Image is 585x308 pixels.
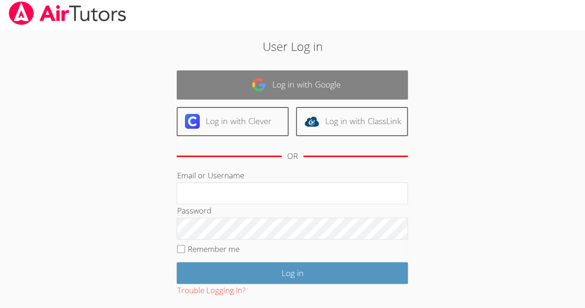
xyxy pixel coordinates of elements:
[177,70,408,100] a: Log in with Google
[296,107,408,136] a: Log in with ClassLink
[304,114,319,129] img: classlink-logo-d6bb404cc1216ec64c9a2012d9dc4662098be43eaf13dc465df04b49fa7ab582.svg
[135,38,450,55] h2: User Log in
[185,114,200,129] img: clever-logo-6eab21bc6e7a338710f1a6ff85c0baf02591cd810cc4098c63d3a4b26e2feb20.svg
[177,262,408,284] input: Log in
[252,77,266,92] img: google-logo-50288ca7cdecda66e5e0955fdab243c47b7ad437acaf1139b6f446037453330a.svg
[177,284,245,297] button: Trouble Logging In?
[8,1,127,25] img: airtutors_banner-c4298cdbf04f3fff15de1276eac7730deb9818008684d7c2e4769d2f7ddbe033.png
[287,150,298,163] div: OR
[177,205,211,216] label: Password
[177,170,244,181] label: Email or Username
[177,107,289,136] a: Log in with Clever
[188,244,240,254] label: Remember me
